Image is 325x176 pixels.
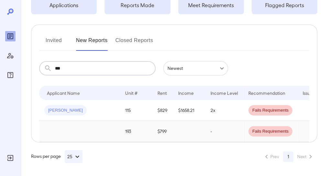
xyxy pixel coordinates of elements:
[283,151,293,162] button: page 1
[5,50,16,61] div: Manage Users
[178,1,244,9] h5: Meet Requirements
[260,151,317,162] nav: pagination navigation
[125,89,137,97] div: Unit #
[152,121,173,142] td: $799
[178,89,194,97] div: Income
[205,121,243,142] td: -
[173,100,205,121] td: $1658.21
[252,1,317,9] h5: Flagged Reports
[5,31,16,41] div: Reports
[39,35,68,51] button: Invited
[31,150,82,163] div: Rows per page
[47,89,80,97] div: Applicant Name
[5,153,16,163] div: Log Out
[205,100,243,121] td: 2x
[120,100,152,121] td: 115
[303,89,313,97] div: Issue
[31,1,97,9] h5: Applications
[211,89,238,97] div: Income Level
[152,100,173,121] td: $829
[44,107,87,114] span: [PERSON_NAME]
[76,35,108,51] button: New Reports
[248,128,292,135] span: Fails Requirements
[120,121,152,142] td: 193
[104,1,170,9] h5: Reports Made
[115,35,153,51] button: Closed Reports
[248,107,292,114] span: Fails Requirements
[5,70,16,80] div: FAQ
[163,61,228,75] div: Newest
[248,89,285,97] div: Recommendation
[65,150,82,163] button: 25
[157,89,168,97] div: Rent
